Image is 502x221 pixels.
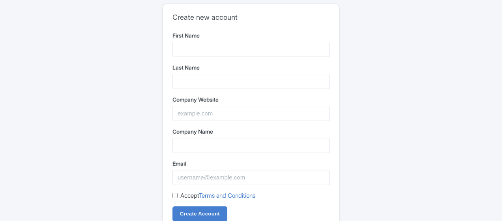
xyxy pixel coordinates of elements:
label: Company Name [172,127,330,136]
label: Company Website [172,95,330,104]
label: Email [172,159,330,168]
label: Accept [180,191,255,200]
label: First Name [172,31,330,40]
h2: Create new account [172,13,330,22]
a: Terms and Conditions [199,192,255,199]
label: Last Name [172,63,330,72]
input: example.com [172,106,330,121]
input: username@example.com [172,170,330,185]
